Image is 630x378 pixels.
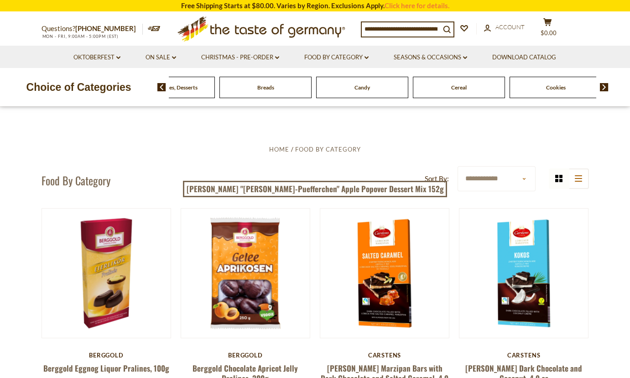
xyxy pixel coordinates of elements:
[181,352,311,359] div: Berggold
[269,146,289,153] a: Home
[75,24,136,32] a: [PHONE_NUMBER]
[459,209,588,338] img: Carstens Luebecker Dark Chocolate and Coconut, 4.9 oz
[546,84,566,91] a: Cookies
[73,52,120,63] a: Oktoberfest
[146,52,176,63] a: On Sale
[425,173,449,184] label: Sort By:
[459,352,589,359] div: Carstens
[394,52,467,63] a: Seasons & Occasions
[201,52,279,63] a: Christmas - PRE-ORDER
[534,18,562,41] button: $0.00
[541,29,557,37] span: $0.00
[385,1,449,10] a: Click here for details.
[42,173,110,187] h1: Food By Category
[495,23,525,31] span: Account
[600,83,609,91] img: next arrow
[320,209,449,338] img: Carstens Luebecker Marzipan Bars with Dark Chocolate and Salted Caramel, 4.9 oz
[141,84,198,91] a: Baking, Cakes, Desserts
[304,52,369,63] a: Food By Category
[354,84,370,91] a: Candy
[157,83,166,91] img: previous arrow
[181,209,310,338] img: Berggold Chocolate Apricot Jelly Pralines, 300g
[484,22,525,32] a: Account
[42,352,172,359] div: Berggold
[43,362,169,374] a: Berggold Eggnog Liquor Pralines, 100g
[42,23,143,35] p: Questions?
[492,52,556,63] a: Download Catalog
[183,181,447,197] a: [PERSON_NAME] "[PERSON_NAME]-Puefferchen" Apple Popover Dessert Mix 152g
[257,84,274,91] a: Breads
[320,352,450,359] div: Carstens
[42,209,171,338] img: Berggold Eggnog Liquor Pralines, 100g
[42,34,119,39] span: MON - FRI, 9:00AM - 5:00PM (EST)
[295,146,361,153] a: Food By Category
[451,84,467,91] a: Cereal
